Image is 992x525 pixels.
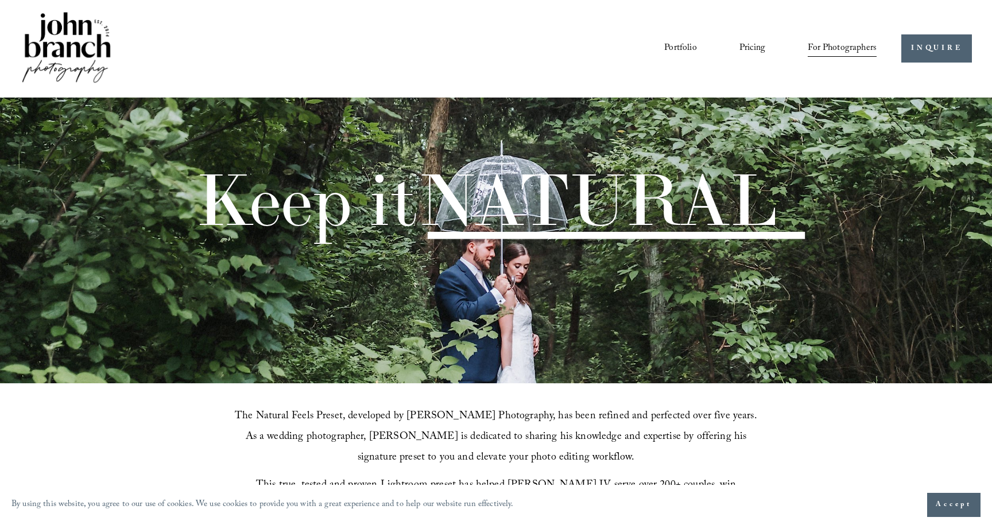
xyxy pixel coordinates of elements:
a: folder dropdown [808,39,877,59]
a: INQUIRE [901,34,972,63]
p: By using this website, you agree to our use of cookies. We use cookies to provide you with a grea... [11,497,514,514]
h1: Keep it [195,164,777,236]
span: NATURAL [417,154,777,244]
img: John Branch IV Photography [20,10,113,87]
span: Accept [936,499,972,511]
span: The Natural Feels Preset, developed by [PERSON_NAME] Photography, has been refined and perfected ... [235,408,760,467]
a: Pricing [739,39,765,59]
a: Portfolio [664,39,696,59]
button: Accept [927,493,981,517]
span: For Photographers [808,40,877,57]
span: This true, tested and proven Lightroom preset has helped [PERSON_NAME] IV serve over 200+ couples... [236,477,739,515]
